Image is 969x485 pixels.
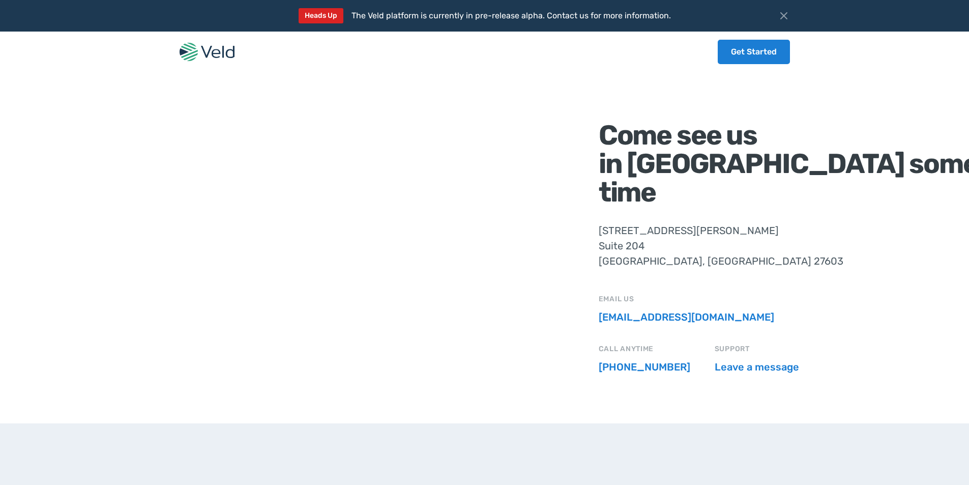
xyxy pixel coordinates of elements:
p: [STREET_ADDRESS][PERSON_NAME] Suite 204 [GEOGRAPHIC_DATA], [GEOGRAPHIC_DATA] 27603 [599,223,855,269]
a: [PHONE_NUMBER] [599,361,690,373]
a: Get Started [718,40,790,64]
div: The Veld platform is currently in pre-release alpha. Contact us for more information. [351,10,671,22]
div: email us [599,293,774,305]
img: Veld [180,43,234,61]
div: support [715,343,799,355]
a: [EMAIL_ADDRESS][DOMAIN_NAME] [599,311,774,323]
h1: Come see us in [GEOGRAPHIC_DATA] some time [599,121,855,207]
a: Leave a message [715,361,799,373]
div: call anytime [599,343,690,355]
div: Heads Up [299,8,343,23]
